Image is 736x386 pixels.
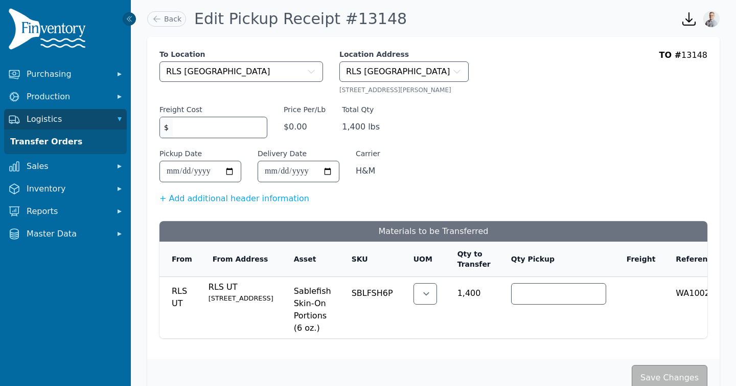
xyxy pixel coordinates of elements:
td: SBLFSH6P [339,277,401,339]
span: $ [160,117,173,138]
h1: Edit Pickup Receipt #13148 [194,10,407,28]
span: Master Data [27,228,108,240]
label: Delivery Date [258,148,307,159]
span: Reports [27,205,108,218]
span: Purchasing [27,68,108,80]
h3: Materials to be Transferred [159,221,707,242]
label: Location Address [339,49,469,59]
label: To Location [159,49,323,59]
button: RLS [GEOGRAPHIC_DATA] [159,61,323,82]
span: Sales [27,160,108,173]
div: [STREET_ADDRESS][PERSON_NAME] [339,86,469,94]
span: Logistics [27,113,108,125]
img: Finventory [8,8,90,54]
label: Pickup Date [159,148,202,159]
span: RLS [GEOGRAPHIC_DATA] [166,66,270,78]
th: Qty to Transfer [445,242,499,277]
span: $0.00 [284,121,326,133]
a: Transfer Orders [6,132,125,152]
span: Production [27,91,108,103]
span: RLS UT [172,281,192,310]
button: Reports [4,201,127,222]
button: RLS [GEOGRAPHIC_DATA] [339,61,469,82]
span: RLS UT [209,282,273,303]
span: 1,400 [457,281,491,299]
th: From Address [200,242,282,277]
th: Asset [282,242,339,277]
th: SKU [339,242,401,277]
th: Freight [614,242,664,277]
label: Freight Cost [159,104,202,115]
span: RLS [GEOGRAPHIC_DATA] [346,66,450,78]
span: H&M [356,165,380,177]
th: From [159,242,200,277]
label: Price Per/Lb [284,104,326,115]
th: UOM [401,242,445,277]
span: Inventory [27,183,108,195]
small: [STREET_ADDRESS] [209,293,273,303]
button: Master Data [4,224,127,244]
div: 13148 [659,49,707,94]
button: Sales [4,156,127,177]
img: Joshua Benton [703,11,720,27]
span: 1,400 lbs [342,121,380,133]
label: Total Qty [342,104,380,115]
button: Purchasing [4,64,127,84]
button: Production [4,87,127,107]
span: Carrier [356,148,380,159]
button: + Add additional header information [159,192,309,205]
a: Back [147,11,186,27]
span: TO # [659,50,682,60]
button: Inventory [4,179,127,199]
button: Logistics [4,109,127,130]
th: Qty Pickup [499,242,614,277]
span: Sablefish Skin-On Portions (6 oz.) [294,281,331,334]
